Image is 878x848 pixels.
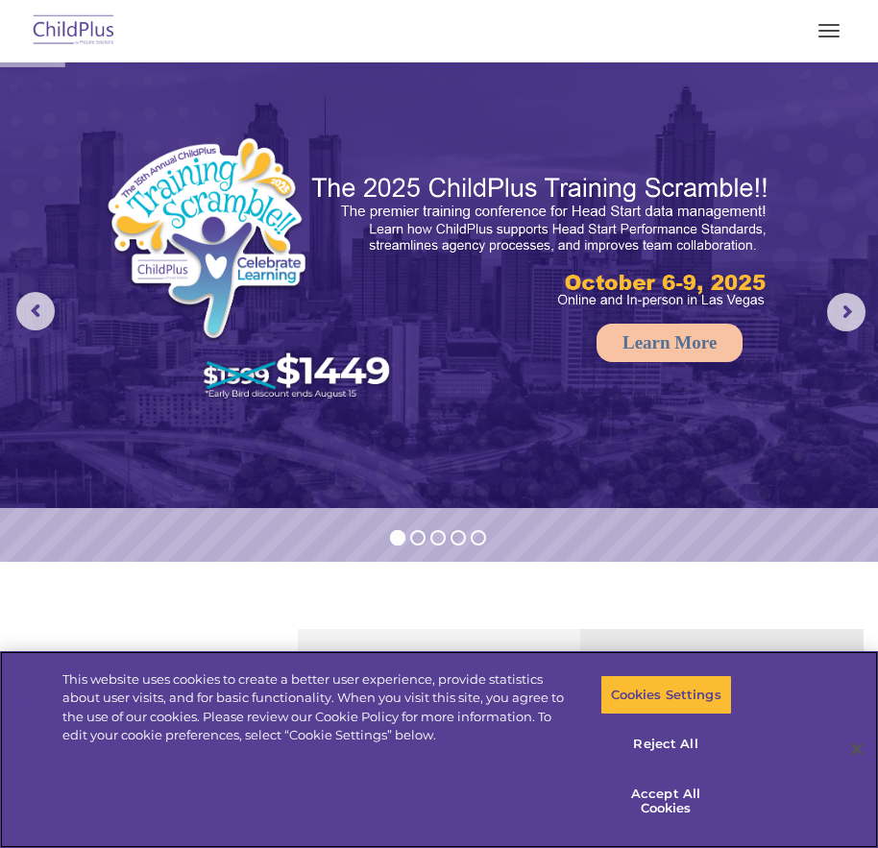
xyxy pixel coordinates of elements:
[597,324,743,362] a: Learn More
[600,675,732,715] button: Cookies Settings
[62,670,573,745] div: This website uses cookies to create a better user experience, provide statistics about user visit...
[836,728,878,770] button: Close
[29,9,119,54] img: ChildPlus by Procare Solutions
[600,724,732,764] button: Reject All
[600,774,732,829] button: Accept All Cookies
